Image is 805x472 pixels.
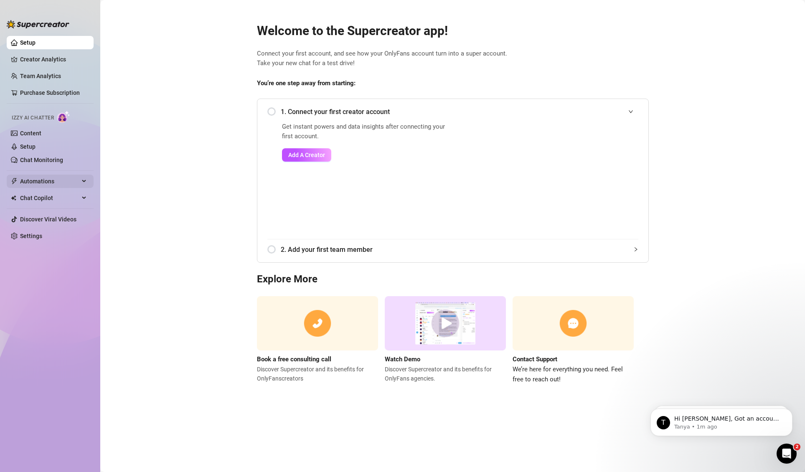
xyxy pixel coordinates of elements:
[257,296,378,351] img: consulting call
[281,244,638,255] span: 2. Add your first team member
[57,111,70,123] img: AI Chatter
[282,148,450,162] a: Add A Creator
[267,102,638,122] div: 1. Connect your first creator account
[257,79,356,87] strong: You’re one step away from starting:
[513,355,557,363] strong: Contact Support
[513,296,634,351] img: contact support
[7,20,69,28] img: logo-BBDzfeDw.svg
[471,122,638,229] iframe: Add Creators
[20,130,41,137] a: Content
[633,247,638,252] span: collapsed
[777,444,797,464] iframe: Intercom live chat
[628,109,633,114] span: expanded
[257,273,649,286] h3: Explore More
[11,195,16,201] img: Chat Copilot
[513,365,634,384] span: We’re here for everything you need. Feel free to reach out!
[11,178,18,185] span: thunderbolt
[20,39,36,46] a: Setup
[267,239,638,260] div: 2. Add your first team member
[20,157,63,163] a: Chat Monitoring
[385,296,506,351] img: supercreator demo
[20,191,79,205] span: Chat Copilot
[257,49,649,69] span: Connect your first account, and see how your OnlyFans account turn into a super account. Take you...
[257,296,378,384] a: Book a free consulting callDiscover Supercreator and its benefits for OnlyFanscreators
[282,148,331,162] button: Add A Creator
[281,107,638,117] span: 1. Connect your first creator account
[385,365,506,383] span: Discover Supercreator and its benefits for OnlyFans agencies.
[282,122,450,142] span: Get instant powers and data insights after connecting your first account.
[385,296,506,384] a: Watch DemoDiscover Supercreator and its benefits for OnlyFans agencies.
[20,216,76,223] a: Discover Viral Videos
[288,152,325,158] span: Add A Creator
[20,86,87,99] a: Purchase Subscription
[20,53,87,66] a: Creator Analytics
[257,355,331,363] strong: Book a free consulting call
[20,233,42,239] a: Settings
[20,175,79,188] span: Automations
[20,73,61,79] a: Team Analytics
[257,365,378,383] span: Discover Supercreator and its benefits for OnlyFans creators
[257,23,649,39] h2: Welcome to the Supercreator app!
[638,391,805,449] iframe: Intercom notifications message
[12,114,54,122] span: Izzy AI Chatter
[20,143,36,150] a: Setup
[794,444,800,450] span: 2
[385,355,420,363] strong: Watch Demo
